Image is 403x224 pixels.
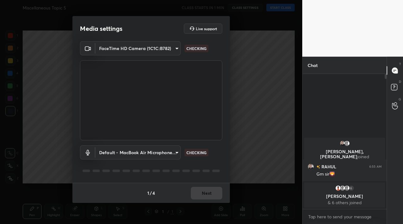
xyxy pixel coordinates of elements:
div: FaceTime HD Camera (1C1C:B782) [95,145,181,160]
p: CHECKING [186,46,207,51]
div: grid [303,137,387,209]
img: 3 [339,140,346,147]
p: G [399,97,401,102]
h5: Live support [196,27,217,31]
h6: RAHUL [320,163,336,170]
div: FaceTime HD Camera (1C1C:B782) [95,41,181,55]
h4: 1 [147,190,149,196]
div: Gm sir🌄 [316,171,382,177]
img: 3 [308,164,314,170]
h4: / [150,190,152,196]
img: no-rating-badge.077c3623.svg [316,165,320,169]
p: [PERSON_NAME], [PERSON_NAME] [308,149,381,159]
p: [PERSON_NAME] [308,194,381,199]
span: joined [357,154,369,160]
p: CHECKING [186,150,207,155]
p: & 6 others joined [308,200,381,205]
h4: 4 [152,190,155,196]
h2: Media settings [80,25,122,33]
img: 5143c35c47a343b5a87b3cf260a3679f.jpg [335,185,341,191]
p: Chat [303,57,323,74]
img: default.png [344,140,350,147]
div: 6 [348,185,355,191]
p: T [399,62,401,66]
img: default.png [344,185,350,191]
img: default.png [339,185,346,191]
div: 6:55 AM [369,165,382,169]
p: D [399,79,401,84]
